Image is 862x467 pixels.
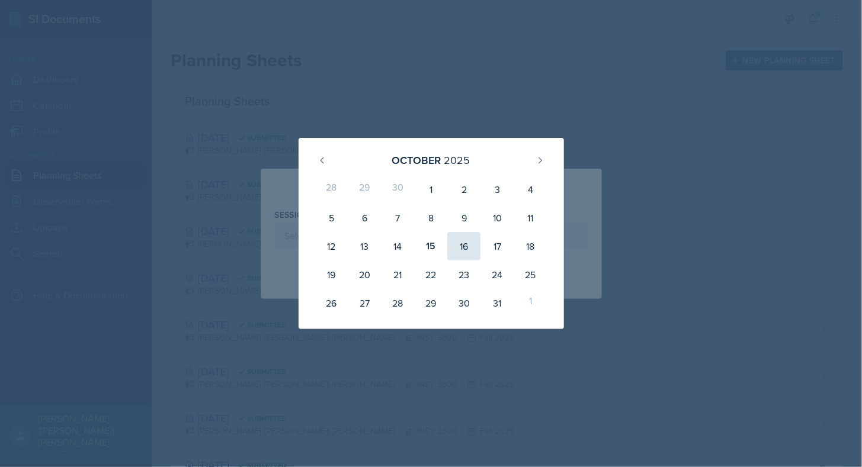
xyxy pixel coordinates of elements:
[348,289,381,317] div: 27
[480,204,514,232] div: 10
[414,204,447,232] div: 8
[480,260,514,289] div: 24
[348,260,381,289] div: 20
[414,175,447,204] div: 1
[480,175,514,204] div: 3
[381,232,414,260] div: 14
[348,232,381,260] div: 13
[480,289,514,317] div: 31
[381,175,414,204] div: 30
[414,289,447,317] div: 29
[480,232,514,260] div: 17
[381,260,414,289] div: 21
[514,260,547,289] div: 25
[447,260,480,289] div: 23
[447,204,480,232] div: 9
[315,289,348,317] div: 26
[315,204,348,232] div: 5
[381,204,414,232] div: 7
[414,260,447,289] div: 22
[348,175,381,204] div: 29
[348,204,381,232] div: 6
[514,289,547,317] div: 1
[514,232,547,260] div: 18
[381,289,414,317] div: 28
[447,232,480,260] div: 16
[392,152,441,168] div: October
[315,232,348,260] div: 12
[414,232,447,260] div: 15
[444,152,470,168] div: 2025
[315,175,348,204] div: 28
[315,260,348,289] div: 19
[447,289,480,317] div: 30
[514,175,547,204] div: 4
[514,204,547,232] div: 11
[447,175,480,204] div: 2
